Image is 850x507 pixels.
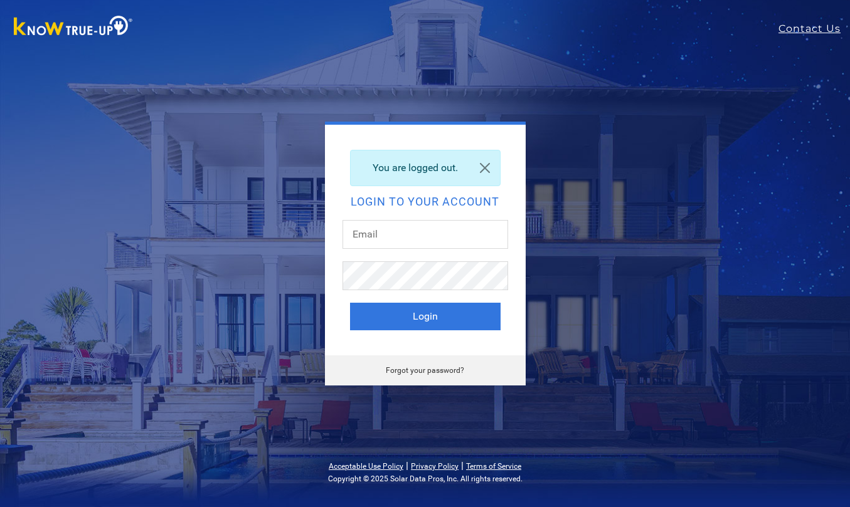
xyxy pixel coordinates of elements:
img: Know True-Up [8,13,139,41]
button: Login [350,303,501,330]
a: Privacy Policy [411,462,459,471]
a: Acceptable Use Policy [329,462,403,471]
a: Terms of Service [466,462,521,471]
span: | [461,459,464,471]
h2: Login to your account [350,196,501,207]
input: Email [343,220,508,249]
div: You are logged out. [350,150,501,186]
span: | [406,459,408,471]
a: Contact Us [778,21,850,36]
a: Close [470,150,500,186]
a: Forgot your password? [386,366,464,375]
